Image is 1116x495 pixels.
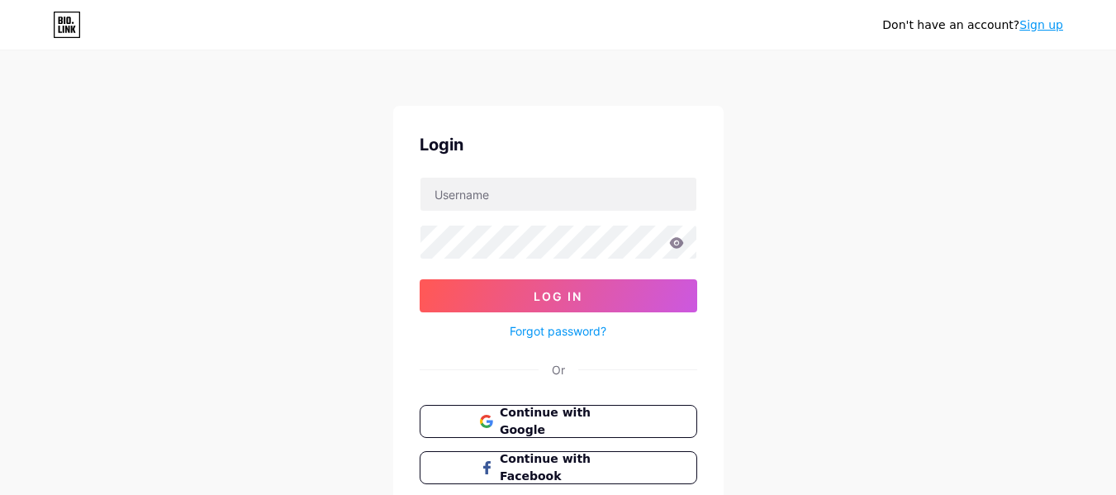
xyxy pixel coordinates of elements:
span: Continue with Google [500,404,636,439]
input: Username [420,178,696,211]
button: Continue with Google [420,405,697,438]
a: Forgot password? [510,322,606,340]
button: Log In [420,279,697,312]
div: Or [552,361,565,378]
a: Sign up [1019,18,1063,31]
span: Log In [534,289,582,303]
span: Continue with Facebook [500,450,636,485]
div: Don't have an account? [882,17,1063,34]
div: Login [420,132,697,157]
button: Continue with Facebook [420,451,697,484]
